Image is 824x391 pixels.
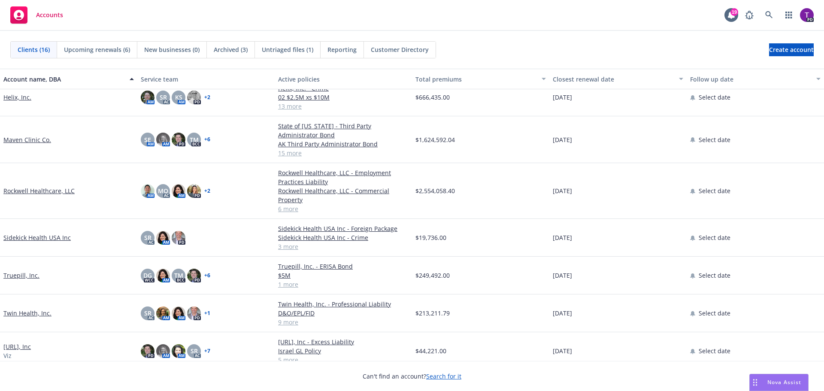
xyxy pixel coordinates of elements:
[204,273,210,278] a: + 6
[415,233,446,242] span: $19,736.00
[156,269,170,282] img: photo
[156,306,170,320] img: photo
[278,186,409,204] a: Rockwell Healthcare, LLC - Commercial Property
[767,379,801,386] span: Nova Assist
[750,374,760,391] div: Drag to move
[278,102,409,111] a: 13 more
[3,342,31,351] a: [URL], Inc
[3,135,51,144] a: Maven Clinic Co.
[415,186,455,195] span: $2,554,058.40
[3,75,124,84] div: Account name, DBA
[371,45,429,54] span: Customer Directory
[426,372,461,380] a: Search for it
[278,121,409,139] a: State of [US_STATE] - Third Party Administrator Bond
[760,6,778,24] a: Search
[699,135,730,144] span: Select date
[144,45,200,54] span: New businesses (0)
[18,45,50,54] span: Clients (16)
[363,372,461,381] span: Can't find an account?
[769,43,814,56] a: Create account
[175,93,182,102] span: KS
[412,69,549,89] button: Total premiums
[278,262,409,271] a: Truepill, Inc. - ERISA Bond
[204,95,210,100] a: + 2
[553,309,572,318] span: [DATE]
[278,204,409,213] a: 6 more
[769,42,814,58] span: Create account
[278,149,409,158] a: 15 more
[278,280,409,289] a: 1 more
[553,186,572,195] span: [DATE]
[549,69,687,89] button: Closest renewal date
[174,271,183,280] span: TM
[3,351,12,360] span: Viz
[278,346,409,355] a: Israel GL Policy
[553,135,572,144] span: [DATE]
[187,306,201,320] img: photo
[64,45,130,54] span: Upcoming renewals (6)
[278,233,409,242] a: Sidekick Health USA Inc - Crime
[7,3,67,27] a: Accounts
[3,186,75,195] a: Rockwell Healthcare, LLC
[415,93,450,102] span: $666,435.00
[172,231,185,245] img: photo
[278,337,409,346] a: [URL], Inc - Excess Liability
[144,309,151,318] span: SR
[187,91,201,104] img: photo
[553,271,572,280] span: [DATE]
[204,188,210,194] a: + 2
[278,168,409,186] a: Rockwell Healthcare, LLC - Employment Practices Liability
[699,309,730,318] span: Select date
[278,224,409,233] a: Sidekick Health USA Inc - Foreign Package
[553,233,572,242] span: [DATE]
[137,69,275,89] button: Service team
[699,271,730,280] span: Select date
[415,75,536,84] div: Total premiums
[278,300,409,309] a: Twin Health, Inc. - Professional Liability
[415,309,450,318] span: $213,211.79
[3,271,39,280] a: Truepill, Inc.
[687,69,824,89] button: Follow up date
[3,309,51,318] a: Twin Health, Inc.
[553,75,674,84] div: Closest renewal date
[36,12,63,18] span: Accounts
[214,45,248,54] span: Archived (3)
[275,69,412,89] button: Active policies
[278,271,409,280] a: $5M
[187,184,201,198] img: photo
[172,184,185,198] img: photo
[141,75,271,84] div: Service team
[190,135,199,144] span: TM
[172,344,185,358] img: photo
[730,8,738,16] div: 19
[191,346,198,355] span: SR
[144,135,151,144] span: SE
[156,133,170,146] img: photo
[278,75,409,84] div: Active policies
[158,186,168,195] span: MQ
[204,349,210,354] a: + 7
[699,93,730,102] span: Select date
[553,346,572,355] span: [DATE]
[278,318,409,327] a: 9 more
[278,93,409,102] a: 02 $2.5M xs $10M
[741,6,758,24] a: Report a Bug
[3,233,71,242] a: Sidekick Health USA Inc
[415,271,450,280] span: $249,492.00
[327,45,357,54] span: Reporting
[141,344,154,358] img: photo
[172,306,185,320] img: photo
[204,311,210,316] a: + 1
[278,242,409,251] a: 3 more
[144,233,151,242] span: SR
[415,135,455,144] span: $1,624,592.04
[141,184,154,198] img: photo
[204,137,210,142] a: + 6
[553,93,572,102] span: [DATE]
[780,6,797,24] a: Switch app
[160,93,167,102] span: SR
